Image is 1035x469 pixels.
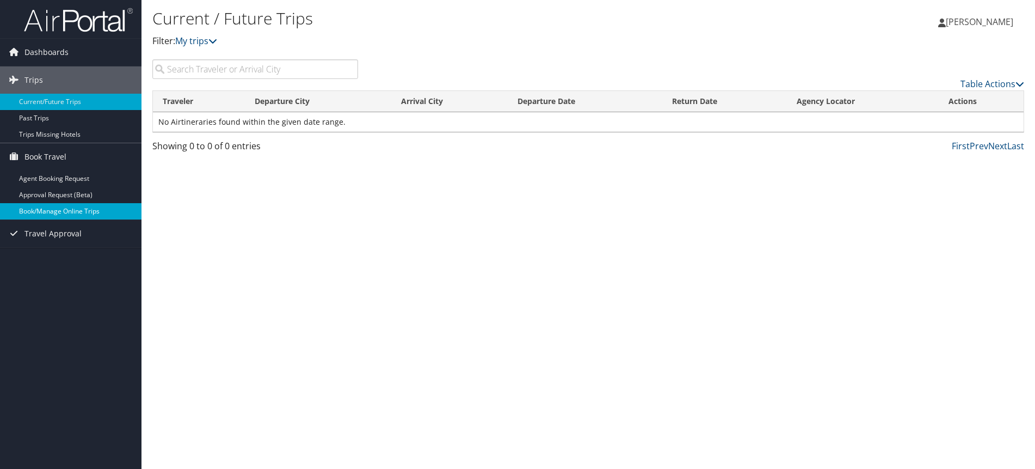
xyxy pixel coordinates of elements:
[952,140,970,152] a: First
[939,91,1024,112] th: Actions
[152,7,734,30] h1: Current / Future Trips
[946,16,1013,28] span: [PERSON_NAME]
[24,143,66,170] span: Book Travel
[24,66,43,94] span: Trips
[175,35,217,47] a: My trips
[970,140,988,152] a: Prev
[508,91,662,112] th: Departure Date: activate to sort column descending
[662,91,787,112] th: Return Date: activate to sort column ascending
[24,7,133,33] img: airportal-logo.png
[24,39,69,66] span: Dashboards
[153,112,1024,132] td: No Airtineraries found within the given date range.
[152,139,358,158] div: Showing 0 to 0 of 0 entries
[24,220,82,247] span: Travel Approval
[152,59,358,79] input: Search Traveler or Arrival City
[988,140,1007,152] a: Next
[938,5,1024,38] a: [PERSON_NAME]
[245,91,391,112] th: Departure City: activate to sort column ascending
[787,91,939,112] th: Agency Locator: activate to sort column ascending
[960,78,1024,90] a: Table Actions
[391,91,508,112] th: Arrival City: activate to sort column ascending
[153,91,245,112] th: Traveler: activate to sort column ascending
[1007,140,1024,152] a: Last
[152,34,734,48] p: Filter:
